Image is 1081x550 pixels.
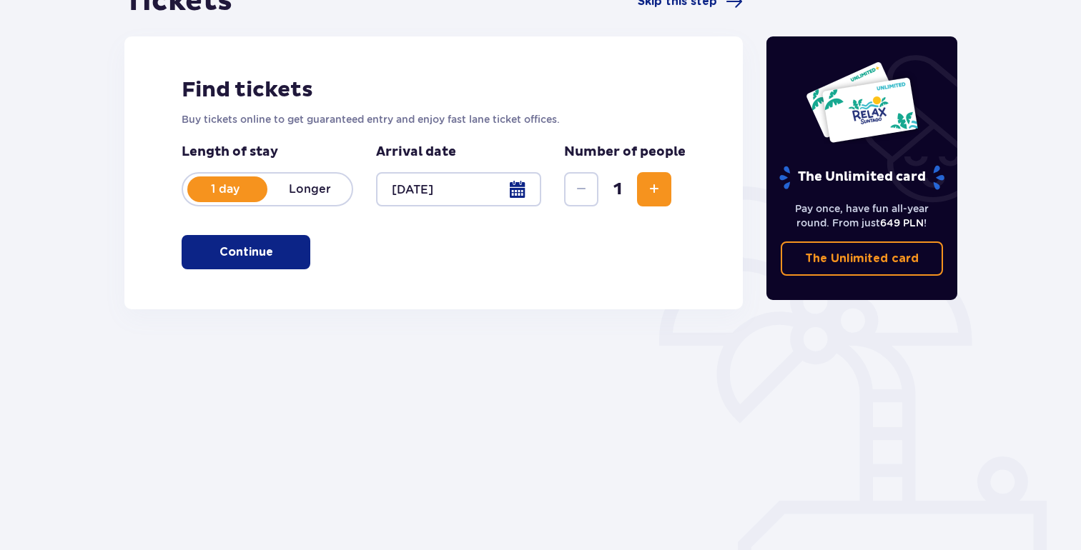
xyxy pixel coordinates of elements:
[880,217,924,229] span: 649 PLN
[781,241,944,276] a: The Unlimited card
[637,172,671,206] button: Increase
[182,235,310,269] button: Continue
[267,181,352,197] p: Longer
[182,144,353,161] p: Length of stay
[182,112,686,126] p: Buy tickets online to get guaranteed entry and enjoy fast lane ticket offices.
[564,172,598,206] button: Decrease
[805,251,919,266] p: The Unlimited card
[376,144,456,161] p: Arrival date
[182,76,686,104] h2: Find tickets
[778,165,946,190] p: The Unlimited card
[601,179,634,200] span: 1
[781,201,944,230] p: Pay once, have fun all-year round. From just !
[219,244,273,260] p: Continue
[564,144,686,161] p: Number of people
[183,181,267,197] p: 1 day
